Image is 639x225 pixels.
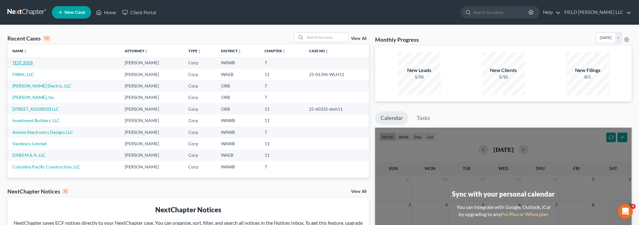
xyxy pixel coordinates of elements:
[351,189,366,194] a: View All
[43,36,50,41] div: 10
[411,111,436,125] a: Tasks
[482,74,525,80] div: 1/10
[12,205,364,214] div: NextChapter Notices
[183,92,216,103] td: Corp
[12,60,33,65] a: TEST 2024
[282,49,286,53] i: unfold_more
[260,161,304,172] td: 7
[631,204,636,209] span: 4
[260,57,304,68] td: 7
[216,115,260,126] td: WAWB
[23,49,27,53] i: unfold_more
[63,189,68,194] div: 0
[216,126,260,138] td: WAWB
[540,7,561,18] a: Help
[260,69,304,80] td: 11
[183,57,216,68] td: Corp
[183,69,216,80] td: Corp
[566,74,609,80] div: 0/1
[216,103,260,115] td: ORB
[473,6,529,18] input: Search by name...
[260,126,304,138] td: 7
[183,161,216,172] td: Corp
[265,49,286,53] a: Chapterunfold_more
[198,49,201,53] i: unfold_more
[65,10,85,15] span: New Case
[260,115,304,126] td: 11
[119,7,159,18] a: Client Portal
[216,161,260,172] td: WAWB
[309,49,329,53] a: Case Nounfold_more
[12,49,27,53] a: Nameunfold_more
[304,103,369,115] td: 25-60335-dwh11
[305,33,348,42] input: Search by name...
[216,80,260,91] td: ORB
[260,138,304,149] td: 11
[120,69,183,80] td: [PERSON_NAME]
[260,92,304,103] td: 7
[120,57,183,68] td: [PERSON_NAME]
[93,7,119,18] a: Home
[454,204,553,218] div: You can integrate with Google, Outlook, iCal by upgrading to any
[351,36,366,41] a: View All
[7,188,68,195] div: NextChapter Notices
[12,141,47,146] a: Vandevco Limited
[238,49,241,53] i: unfold_more
[120,80,183,91] td: [PERSON_NAME]
[120,126,183,138] td: [PERSON_NAME]
[221,49,241,53] a: Districtunfold_more
[398,74,441,80] div: 1/10
[12,129,73,135] a: Avision Electronics Designs LLC
[566,67,609,74] div: New Filings
[216,150,260,161] td: WAEB
[452,189,555,199] div: Sync with your personal calendar
[183,115,216,126] td: Corp
[375,36,419,43] h3: Monthly Progress
[216,57,260,68] td: WAWB
[216,138,260,149] td: WAWB
[482,67,525,74] div: New Clients
[183,126,216,138] td: Corp
[183,138,216,149] td: Corp
[260,80,304,91] td: 7
[120,138,183,149] td: [PERSON_NAME]
[325,49,329,53] i: unfold_more
[12,106,59,112] a: [STREET_ADDRESS] LLC
[12,118,60,123] a: Investment Builders, LLC
[120,150,183,161] td: [PERSON_NAME]
[216,92,260,103] td: ORB
[375,111,408,125] a: Calendar
[304,69,369,80] td: 25-01396-WLH11
[7,35,50,42] div: Recent Cases
[125,49,148,53] a: Attorneyunfold_more
[120,92,183,103] td: [PERSON_NAME]
[260,103,304,115] td: 11
[120,103,183,115] td: [PERSON_NAME]
[120,115,183,126] td: [PERSON_NAME]
[12,83,71,88] a: [PERSON_NAME] Electric, LLC
[183,150,216,161] td: Corp
[398,67,441,74] div: New Leads
[260,150,304,161] td: 11
[183,103,216,115] td: Corp
[12,72,34,77] a: FWAK, LLC
[144,49,148,53] i: unfold_more
[561,7,631,18] a: FIELD [PERSON_NAME] LLC
[188,49,201,53] a: Typeunfold_more
[12,152,46,158] a: DABS M & A, LLC
[183,80,216,91] td: Corp
[120,161,183,172] td: [PERSON_NAME]
[12,164,81,169] a: Columbia Pacific Construction, LLC
[618,204,633,219] iframe: Intercom live chat
[12,95,55,100] a: [PERSON_NAME], Inc.
[501,211,548,217] a: Pro Plus or Whoa plan
[216,69,260,80] td: WAEB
